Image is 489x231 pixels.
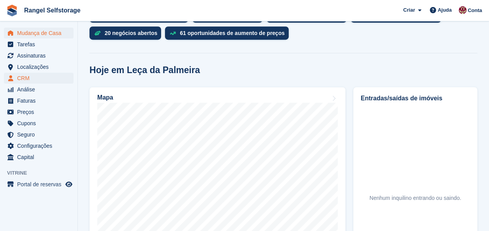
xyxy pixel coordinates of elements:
[4,129,74,140] a: menu
[17,140,64,151] span: Configurações
[468,7,482,14] span: Conta
[459,6,466,14] img: Diana Moreira
[17,152,64,163] span: Capital
[4,50,74,61] a: menu
[4,179,74,190] a: menu
[105,30,157,36] div: 20 negócios abertos
[7,169,77,177] span: Vitrine
[17,39,64,50] span: Tarefas
[17,179,64,190] span: Portal de reservas
[17,50,64,61] span: Assinaturas
[89,65,200,75] h2: Hoje em Leça da Palmeira
[4,95,74,106] a: menu
[4,39,74,50] a: menu
[17,129,64,140] span: Seguro
[4,73,74,84] a: menu
[64,180,74,189] a: Loja de pré-visualização
[17,107,64,117] span: Preços
[4,107,74,117] a: menu
[6,5,18,16] img: stora-icon-8386f47178a22dfd0bd8f6a31ec36ba5ce8667c1dd55bd0f319d3a0aa187defe.svg
[4,140,74,151] a: menu
[370,194,461,202] div: Nenhum inquilino entrando ou saindo.
[89,26,165,44] a: 20 negócios abertos
[17,84,64,95] span: Análise
[17,73,64,84] span: CRM
[17,28,64,38] span: Mudança de Casa
[180,30,284,36] div: 61 oportunidades de aumento de preços
[4,61,74,72] a: menu
[361,94,470,103] h2: Entradas/saídas de imóveis
[4,84,74,95] a: menu
[438,6,452,14] span: Ajuda
[4,28,74,38] a: menu
[4,118,74,129] a: menu
[4,152,74,163] a: menu
[17,61,64,72] span: Localizações
[21,4,84,17] a: Rangel Selfstorage
[170,31,176,35] img: price_increase_opportunities-93ffe204e8149a01c8c9dc8f82e8f89637d9d84a8eef4429ea346261dce0b2c0.svg
[165,26,292,44] a: 61 oportunidades de aumento de preços
[17,95,64,106] span: Faturas
[97,94,113,101] h2: Mapa
[17,118,64,129] span: Cupons
[403,6,415,14] span: Criar
[94,30,101,36] img: deal-1b604bf984904fb50ccaf53a9ad4b4a5d6e5aea283cecdc64d6e3604feb123c2.svg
